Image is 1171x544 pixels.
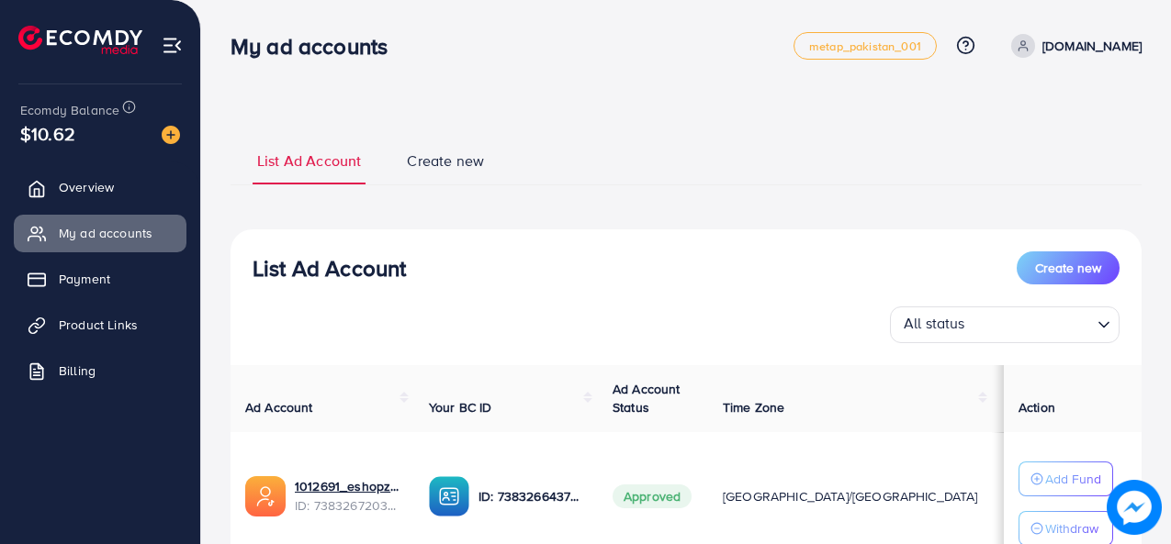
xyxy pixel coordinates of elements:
[231,33,402,60] h3: My ad accounts
[253,255,406,282] h3: List Ad Account
[59,178,114,196] span: Overview
[1017,251,1120,284] button: Create new
[1042,35,1142,57] p: [DOMAIN_NAME]
[59,270,110,288] span: Payment
[890,306,1120,343] div: Search for option
[245,476,286,516] img: ic-ads-acc.e4c84228.svg
[295,477,400,515] div: <span class='underline'>1012691_eshopz account_1719050871167</span></br>7383267203531145233
[900,309,969,339] span: All status
[723,398,784,416] span: Time Zone
[723,487,978,505] span: [GEOGRAPHIC_DATA]/[GEOGRAPHIC_DATA]
[1108,481,1161,534] img: image
[1004,34,1142,58] a: [DOMAIN_NAME]
[971,310,1090,339] input: Search for option
[59,224,152,242] span: My ad accounts
[20,101,119,119] span: Ecomdy Balance
[1045,468,1101,490] p: Add Fund
[14,306,186,343] a: Product Links
[14,261,186,297] a: Payment
[162,126,180,144] img: image
[1019,398,1055,416] span: Action
[14,169,186,205] a: Overview
[429,476,469,516] img: ic-ba-acc.ded83a64.svg
[59,316,138,334] span: Product Links
[613,380,681,416] span: Ad Account Status
[1035,259,1101,277] span: Create new
[1019,461,1113,496] button: Add Fund
[245,398,313,416] span: Ad Account
[794,32,937,60] a: metap_pakistan_001
[809,40,921,52] span: metap_pakistan_001
[162,35,183,56] img: menu
[14,352,186,389] a: Billing
[18,26,142,54] img: logo
[295,496,400,515] span: ID: 7383267203531145233
[14,215,186,251] a: My ad accounts
[20,120,75,147] span: $10.62
[479,485,583,507] p: ID: 7383266437454037009
[1045,517,1098,539] p: Withdraw
[613,484,692,508] span: Approved
[257,150,361,172] span: List Ad Account
[429,398,492,416] span: Your BC ID
[407,150,484,172] span: Create new
[295,477,400,495] a: 1012691_eshopz account_1719050871167
[59,361,96,380] span: Billing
